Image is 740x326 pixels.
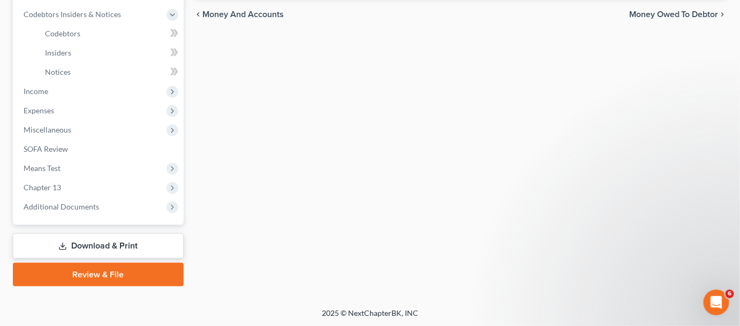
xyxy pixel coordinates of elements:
span: Income [24,87,48,96]
i: chevron_left [194,10,203,19]
button: Money Owed to Debtor chevron_right [629,10,727,19]
span: Means Test [24,164,61,173]
a: Notices [36,63,184,82]
span: Notices [45,67,71,76]
span: Additional Documents [24,202,99,211]
button: chevron_left Money and Accounts [194,10,284,19]
span: SOFA Review [24,144,68,153]
a: SOFA Review [15,139,184,159]
a: Codebtors [36,24,184,43]
i: chevron_right [719,10,727,19]
span: Miscellaneous [24,125,71,134]
a: Download & Print [13,234,184,259]
span: 6 [726,290,734,298]
span: Money and Accounts [203,10,284,19]
span: Chapter 13 [24,183,61,192]
span: Money Owed to Debtor [629,10,719,19]
span: Expenses [24,106,54,115]
iframe: Intercom live chat [704,290,729,315]
span: Codebtors [45,29,80,38]
span: Insiders [45,48,71,57]
a: Insiders [36,43,184,63]
span: Codebtors Insiders & Notices [24,10,121,19]
a: Review & File [13,263,184,286]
